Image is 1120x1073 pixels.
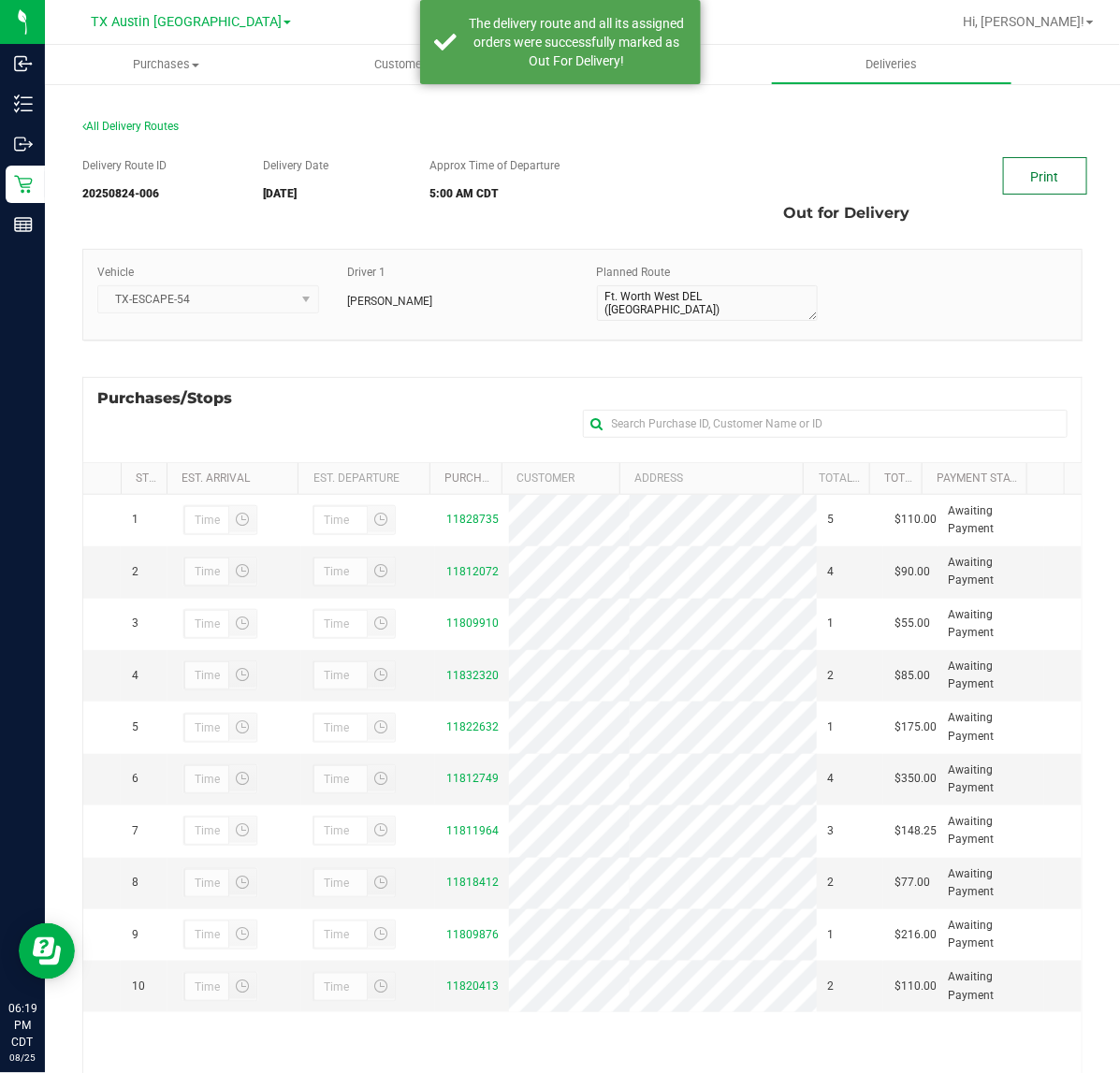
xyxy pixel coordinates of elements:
inline-svg: Retail [14,175,33,194]
label: Approx Time of Departure [429,157,560,174]
label: Planned Route [597,264,671,281]
a: 11812749 [446,772,499,785]
span: Awaiting Payment [949,554,1034,589]
span: 2 [828,874,835,892]
span: Awaiting Payment [949,502,1034,538]
span: Awaiting Payment [949,658,1034,693]
span: $216.00 [895,926,937,944]
span: Hi, [PERSON_NAME]! [963,14,1084,29]
span: Purchases/Stops [97,387,251,410]
span: 2 [132,563,138,581]
label: Delivery Route ID [82,157,167,174]
span: $55.00 [895,615,930,632]
label: Vehicle [97,264,134,281]
h5: [DATE] [263,188,401,200]
input: Search Purchase ID, Customer Name or ID [583,410,1069,438]
a: 11828735 [446,513,499,526]
a: Deliveries [771,45,1013,84]
span: 1 [828,926,835,944]
span: 1 [828,718,835,736]
inline-svg: Inbound [14,54,33,73]
inline-svg: Inventory [14,94,33,113]
a: Stop # [136,471,173,485]
a: 11809910 [446,616,499,630]
strong: 20250824-006 [82,187,159,200]
span: $175.00 [895,718,937,736]
a: Total [884,471,918,485]
span: 9 [132,926,138,944]
p: 06:19 PM CDT [8,1000,36,1051]
span: 8 [132,874,138,892]
a: Print Manifest [1003,157,1087,195]
div: The delivery route and all its assigned orders were successfully marked as Out For Delivery! [467,14,687,70]
span: Deliveries [840,56,942,73]
a: Est. Arrival [182,471,251,485]
inline-svg: Outbound [14,135,33,153]
span: $350.00 [895,770,937,788]
span: Awaiting Payment [949,813,1034,848]
h5: 5:00 AM CDT [429,188,651,200]
label: Driver 1 [347,264,385,281]
a: Purchases [45,45,287,84]
span: $90.00 [895,563,930,581]
span: $85.00 [895,667,930,685]
span: 3 [132,615,138,632]
span: All Delivery Routes [82,120,179,133]
a: 11812072 [446,565,499,578]
span: Purchases [45,56,287,73]
span: [PERSON_NAME] [347,293,432,310]
span: Out for Delivery [783,195,909,232]
span: 6 [132,770,138,788]
a: 11822632 [446,720,499,733]
a: Purchase ID [444,471,516,485]
span: 1 [828,615,835,632]
span: 3 [828,822,835,840]
span: $110.00 [895,511,937,529]
span: 4 [132,667,138,685]
th: Total Order Lines [803,463,868,495]
a: 11832320 [446,669,499,682]
span: Awaiting Payment [949,917,1034,952]
span: 10 [132,978,145,995]
span: $77.00 [895,874,930,892]
span: 4 [828,770,835,788]
span: Customers [288,56,529,73]
span: 2 [828,667,835,685]
th: Address [619,463,803,495]
span: 1 [132,511,138,529]
label: Delivery Date [263,157,328,174]
span: 4 [828,563,835,581]
a: Payment Status [937,471,1030,485]
p: 08/25 [8,1051,36,1065]
span: $110.00 [895,978,937,995]
span: $148.25 [895,822,937,840]
a: Customers [287,45,530,84]
span: Awaiting Payment [949,709,1034,745]
span: Awaiting Payment [949,761,1034,797]
span: Awaiting Payment [949,606,1034,642]
span: TX Austin [GEOGRAPHIC_DATA] [91,14,282,30]
span: Awaiting Payment [949,968,1034,1004]
span: 5 [828,511,835,529]
a: 11820413 [446,979,499,993]
a: 11811964 [446,824,499,837]
span: Awaiting Payment [949,865,1034,901]
inline-svg: Reports [14,215,33,234]
th: Customer [502,463,619,495]
a: 11818412 [446,876,499,889]
span: 2 [828,978,835,995]
span: 7 [132,822,138,840]
th: Est. Departure [298,463,429,495]
span: 5 [132,718,138,736]
a: 11809876 [446,928,499,941]
iframe: Resource center [19,923,75,979]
